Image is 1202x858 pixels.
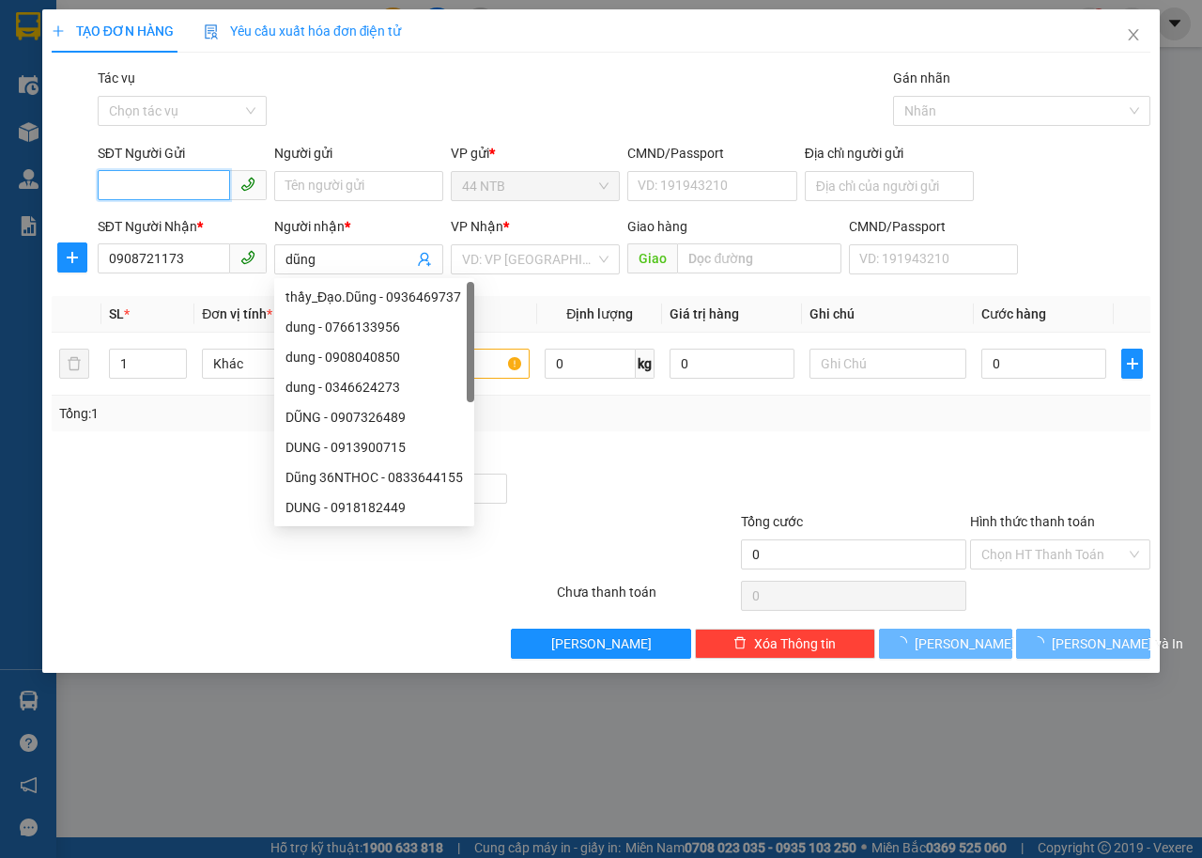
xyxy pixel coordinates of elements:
[98,216,267,237] div: SĐT Người Nhận
[879,629,1013,659] button: [PERSON_NAME]
[741,514,803,529] span: Tổng cước
[1031,636,1052,649] span: loading
[894,636,915,649] span: loading
[109,306,124,321] span: SL
[566,306,633,321] span: Định lượng
[849,216,1018,237] div: CMND/Passport
[204,24,219,39] img: icon
[274,312,474,342] div: dung - 0766133956
[274,342,474,372] div: dung - 0908040850
[1122,356,1142,371] span: plus
[285,437,463,458] div: DUNG - 0913900715
[805,171,974,201] input: Địa chỉ của người gửi
[285,347,463,367] div: dung - 0908040850
[57,242,87,273] button: plus
[802,296,974,333] th: Ghi chú
[59,349,89,379] button: delete
[627,243,677,273] span: Giao
[695,629,875,659] button: deleteXóa Thông tin
[733,636,747,651] span: delete
[970,514,1095,529] label: Hình thức thanh toán
[274,432,474,462] div: DUNG - 0913900715
[627,219,687,234] span: Giao hàng
[285,287,463,307] div: thầy_Đạo.Dũng - 0936469737
[1121,349,1143,379] button: plus
[274,492,474,523] div: DUNG - 0918182449
[52,23,174,39] span: TẠO ĐƠN HÀNG
[52,24,65,38] span: plus
[1107,9,1160,62] button: Close
[274,372,474,402] div: dung - 0346624273
[204,23,402,39] span: Yêu cầu xuất hóa đơn điện tử
[240,250,255,265] span: phone
[240,177,255,192] span: phone
[213,350,347,378] span: Khác
[915,633,1015,654] span: [PERSON_NAME]
[285,497,463,518] div: DUNG - 0918182449
[274,143,443,164] div: Người gửi
[670,306,739,321] span: Giá trị hàng
[555,582,739,615] div: Chưa thanh toán
[274,282,474,312] div: thầy_Đạo.Dũng - 0936469737
[285,467,463,488] div: Dũng 36NTHOC - 0833644155
[677,243,840,273] input: Dọc đường
[754,633,836,654] span: Xóa Thông tin
[551,633,652,654] span: [PERSON_NAME]
[893,70,950,86] label: Gán nhãn
[274,216,443,237] div: Người nhận
[670,349,794,379] input: 0
[462,172,609,200] span: 44 NTB
[285,377,463,398] div: dung - 0346624273
[59,403,466,424] div: Tổng: 1
[274,402,474,432] div: DŨNG - 0907326489
[981,306,1046,321] span: Cước hàng
[1016,629,1150,659] button: [PERSON_NAME] và In
[58,250,86,265] span: plus
[511,629,691,659] button: [PERSON_NAME]
[809,349,966,379] input: Ghi Chú
[98,70,135,86] label: Tác vụ
[451,219,503,234] span: VP Nhận
[98,143,267,164] div: SĐT Người Gửi
[417,252,432,267] span: user-add
[274,462,474,492] div: Dũng 36NTHOC - 0833644155
[451,143,620,164] div: VP gửi
[627,143,796,164] div: CMND/Passport
[805,143,974,164] div: Địa chỉ người gửi
[1052,633,1183,654] span: [PERSON_NAME] và In
[202,306,272,321] span: Đơn vị tính
[1126,27,1141,42] span: close
[636,349,655,379] span: kg
[285,317,463,337] div: dung - 0766133956
[285,407,463,428] div: DŨNG - 0907326489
